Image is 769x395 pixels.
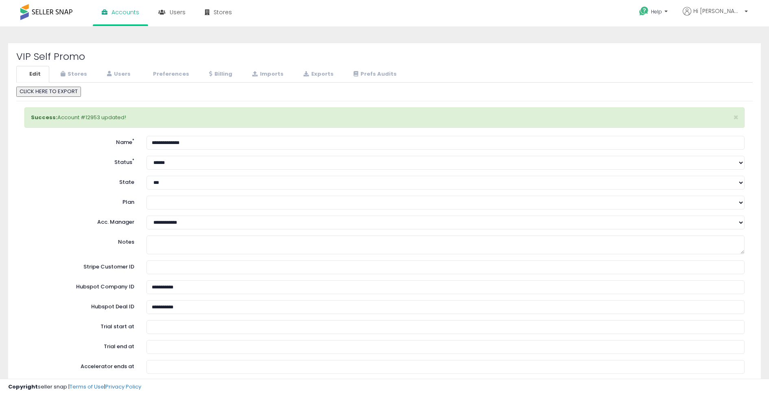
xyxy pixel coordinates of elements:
a: Hi [PERSON_NAME] [683,7,748,25]
a: Users [96,66,139,83]
div: Account #12953 updated! [24,107,745,128]
label: Plan [18,196,140,206]
a: Edit [16,66,49,83]
a: Imports [242,66,292,83]
span: Users [170,8,186,16]
label: Acc. Manager [18,216,140,226]
label: Status [18,156,140,166]
a: Stores [50,66,96,83]
label: Trial start at [18,320,140,331]
span: Stores [214,8,232,16]
div: seller snap | | [8,383,141,391]
button: × [733,113,738,122]
label: Name [18,136,140,146]
label: Hubspot Deal ID [18,300,140,311]
label: Accelerator ends at [18,360,140,371]
h2: VIP Self Promo [16,51,753,62]
a: Terms of Use [70,383,104,391]
strong: Success: [31,113,57,121]
label: Hubspot Company ID [18,280,140,291]
a: Privacy Policy [105,383,141,391]
strong: Copyright [8,383,38,391]
label: State [18,176,140,186]
a: Billing [199,66,241,83]
span: Hi [PERSON_NAME] [693,7,742,15]
label: Trial end at [18,340,140,351]
a: Preferences [140,66,198,83]
span: Accounts [111,8,139,16]
label: Notes [18,236,140,246]
span: Help [651,8,662,15]
a: Exports [293,66,342,83]
a: Prefs Audits [343,66,405,83]
label: Stripe Customer ID [18,260,140,271]
i: Get Help [639,6,649,16]
button: CLICK HERE TO EXPORT [16,87,81,97]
